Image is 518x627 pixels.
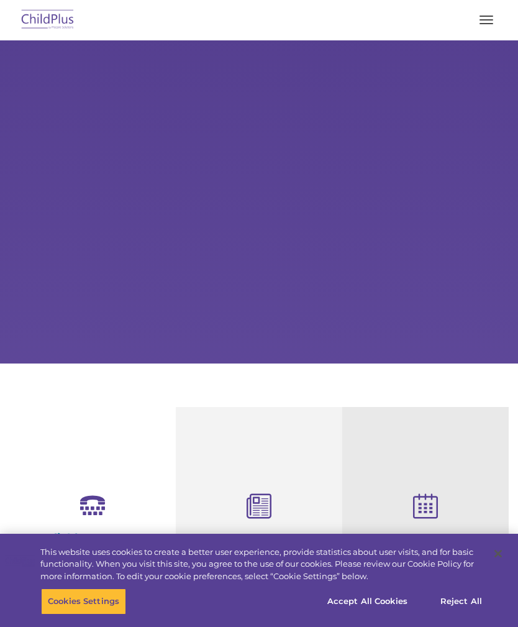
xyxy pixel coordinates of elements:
img: ChildPlus by Procare Solutions [19,6,77,35]
button: Close [484,540,512,567]
button: Cookies Settings [41,588,126,615]
button: Reject All [422,588,500,615]
button: Accept All Cookies [320,588,414,615]
h4: Reliable Customer Support [19,531,166,559]
div: This website uses cookies to create a better user experience, provide statistics about user visit... [40,546,482,583]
